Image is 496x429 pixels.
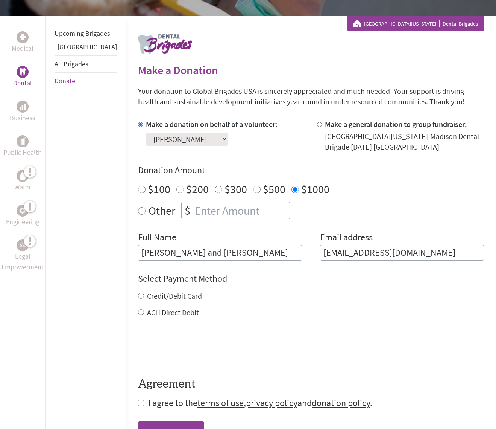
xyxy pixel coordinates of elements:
label: Other [149,202,175,219]
p: Engineering [6,217,39,227]
img: Engineering [20,208,26,214]
div: [GEOGRAPHIC_DATA][US_STATE]-Madison Dental Brigade [DATE] [GEOGRAPHIC_DATA] [325,131,484,152]
img: Business [20,104,26,110]
a: Upcoming Brigades [55,29,110,38]
div: Public Health [17,135,29,147]
div: Dental Brigades [353,20,478,27]
a: privacy policy [246,397,297,409]
div: Legal Empowerment [17,239,29,251]
h2: Make a Donation [138,63,484,77]
input: Your Email [320,245,484,261]
p: Water [14,182,31,192]
div: Dental [17,66,29,78]
a: donation policy [312,397,370,409]
input: Enter Amount [193,202,290,219]
li: Upcoming Brigades [55,25,117,42]
div: Medical [17,31,29,43]
label: Make a donation on behalf of a volunteer: [146,119,278,129]
p: Dental [13,78,32,89]
div: Business [17,101,29,113]
p: Business [10,113,35,123]
label: $100 [148,182,170,196]
a: BusinessBusiness [10,101,35,123]
a: [GEOGRAPHIC_DATA][US_STATE] [364,20,440,27]
a: Donate [55,76,75,85]
li: Guatemala [55,42,117,55]
img: Medical [20,34,26,40]
a: WaterWater [14,170,31,192]
div: $ [182,202,193,219]
label: $1000 [301,182,329,196]
h4: Donation Amount [138,164,484,176]
h4: Agreement [138,377,484,391]
p: Legal Empowerment [2,251,44,272]
label: Email address [320,231,373,245]
a: EngineeringEngineering [6,205,39,227]
img: logo-dental.png [138,34,192,54]
img: Public Health [20,137,26,145]
input: Enter Full Name [138,245,302,261]
p: Public Health [3,147,42,158]
label: $300 [224,182,247,196]
h4: Select Payment Method [138,273,484,285]
span: I agree to the , and . [148,397,372,409]
label: ACH Direct Debit [147,308,199,317]
label: $500 [263,182,285,196]
img: Water [20,171,26,180]
div: Engineering [17,205,29,217]
label: $200 [186,182,209,196]
img: Dental [20,68,26,75]
iframe: reCAPTCHA [138,333,252,362]
a: terms of use [197,397,244,409]
a: MedicalMedical [12,31,33,54]
div: Water [17,170,29,182]
a: All Brigades [55,60,88,68]
a: DentalDental [13,66,32,89]
a: Legal EmpowermentLegal Empowerment [2,239,44,272]
a: Public HealthPublic Health [3,135,42,158]
label: Make a general donation to group fundraiser: [325,119,467,129]
label: Credit/Debit Card [147,291,202,301]
img: Legal Empowerment [20,243,26,247]
p: Your donation to Global Brigades USA is sincerely appreciated and much needed! Your support is dr... [138,86,484,107]
li: Donate [55,73,117,89]
a: [GEOGRAPHIC_DATA] [58,43,117,51]
label: Full Name [138,231,176,245]
p: Medical [12,43,33,54]
li: All Brigades [55,55,117,73]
